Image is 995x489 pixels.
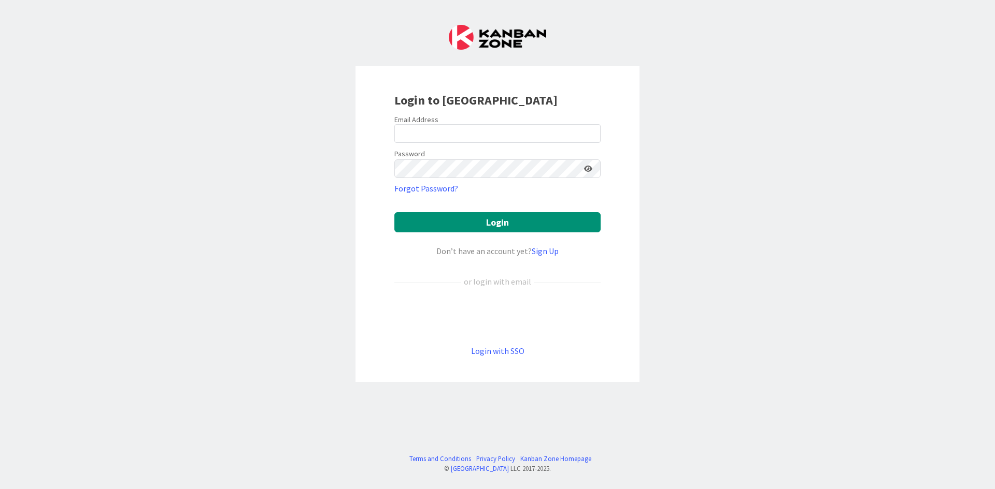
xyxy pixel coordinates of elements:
[449,25,546,50] img: Kanban Zone
[394,245,601,257] div: Don’t have an account yet?
[394,182,458,195] a: Forgot Password?
[409,454,471,464] a: Terms and Conditions
[520,454,591,464] a: Kanban Zone Homepage
[471,346,524,356] a: Login with SSO
[394,212,601,232] button: Login
[389,305,606,328] iframe: Sign in with Google Button
[394,92,558,108] b: Login to [GEOGRAPHIC_DATA]
[404,464,591,473] div: © LLC 2017- 2025 .
[394,115,438,124] label: Email Address
[461,275,534,288] div: or login with email
[532,246,559,256] a: Sign Up
[476,454,515,464] a: Privacy Policy
[394,149,425,159] label: Password
[451,464,509,472] a: [GEOGRAPHIC_DATA]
